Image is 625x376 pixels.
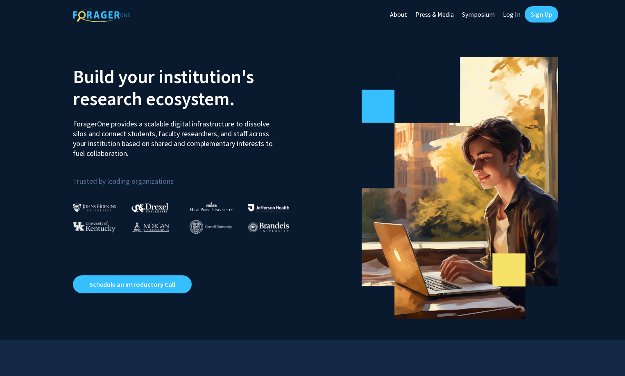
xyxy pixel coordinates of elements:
[190,201,233,211] img: High Point University
[248,204,289,212] img: Thomas Jefferson University
[73,165,306,187] p: Trusted by leading organizations
[73,221,115,232] img: University of Kentucky
[248,222,289,232] img: Brandeis University
[73,65,306,110] h2: Build your institution's research ecosystem.
[6,339,35,370] iframe: Chat
[73,203,116,212] img: Johns Hopkins University
[73,8,130,22] img: ForagerOne Logo
[131,203,168,212] img: Drexel University
[73,113,279,158] p: ForagerOne provides a scalable digital infrastructure to dissolve silos and connect students, fac...
[525,6,558,23] a: Sign Up
[73,275,192,293] a: Opens in a new tab
[131,221,169,232] img: Morgan State University
[190,220,232,234] img: Cornell University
